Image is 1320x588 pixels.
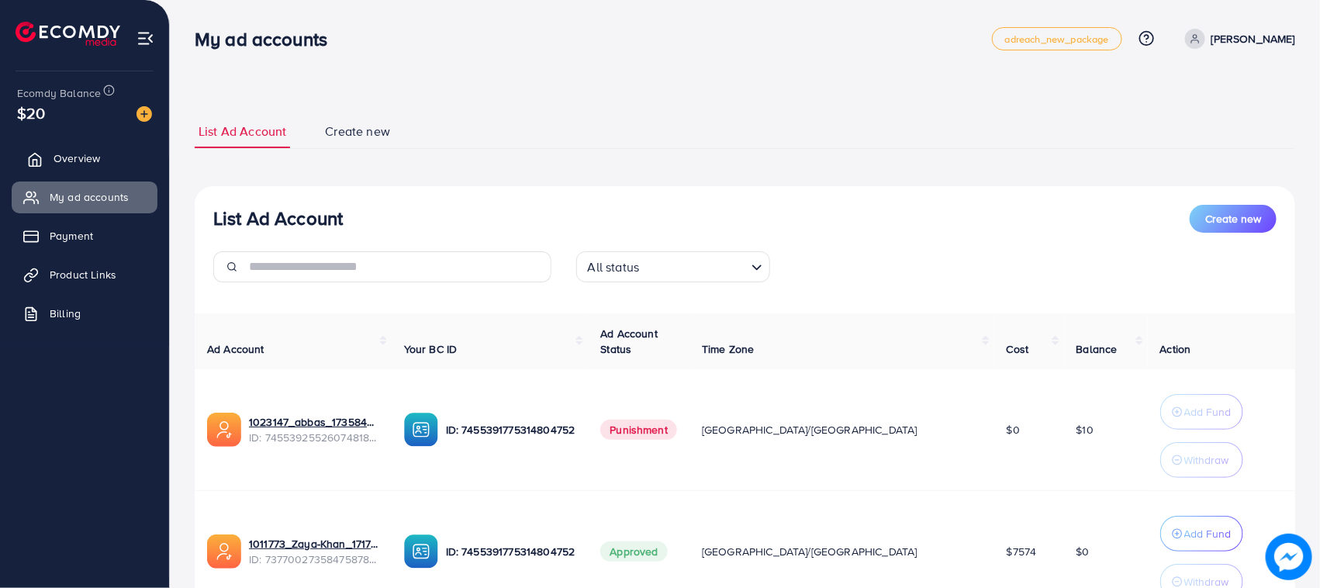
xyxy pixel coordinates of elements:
a: My ad accounts [12,182,157,213]
span: Product Links [50,267,116,282]
span: Time Zone [702,341,754,357]
span: Cost [1007,341,1029,357]
button: Withdraw [1160,442,1243,478]
span: Action [1160,341,1191,357]
p: ID: 7455391775314804752 [446,420,576,439]
a: Product Links [12,259,157,290]
p: Add Fund [1184,403,1232,421]
span: Balance [1076,341,1118,357]
span: ID: 7377002735847587841 [249,552,379,567]
span: Ad Account Status [600,326,658,357]
p: Add Fund [1184,524,1232,543]
span: adreach_new_package [1005,34,1109,44]
p: ID: 7455391775314804752 [446,542,576,561]
a: adreach_new_package [992,27,1122,50]
a: Payment [12,220,157,251]
p: [PERSON_NAME] [1211,29,1295,48]
span: Ecomdy Balance [17,85,101,101]
button: Add Fund [1160,394,1243,430]
span: Approved [600,541,667,562]
button: Add Fund [1160,516,1243,552]
a: 1011773_Zaya-Khan_1717592302951 [249,536,379,552]
img: image [1266,534,1312,580]
span: Payment [50,228,93,244]
p: Withdraw [1184,451,1229,469]
img: menu [136,29,154,47]
img: ic-ads-acc.e4c84228.svg [207,413,241,447]
span: Billing [50,306,81,321]
span: ID: 7455392552607481857 [249,430,379,445]
div: Search for option [576,251,770,282]
a: Overview [12,143,157,174]
h3: List Ad Account [213,207,343,230]
img: logo [16,22,120,46]
img: image [136,106,152,122]
span: Create new [325,123,390,140]
img: ic-ads-acc.e4c84228.svg [207,534,241,569]
span: Overview [54,150,100,166]
span: List Ad Account [199,123,286,140]
span: All status [585,256,643,278]
input: Search for option [644,253,745,278]
span: My ad accounts [50,189,129,205]
h3: My ad accounts [195,28,340,50]
div: <span class='underline'>1023147_abbas_1735843853887</span></br>7455392552607481857 [249,414,379,446]
a: Billing [12,298,157,329]
div: <span class='underline'>1011773_Zaya-Khan_1717592302951</span></br>7377002735847587841 [249,536,379,568]
a: 1023147_abbas_1735843853887 [249,414,379,430]
span: Ad Account [207,341,264,357]
img: ic-ba-acc.ded83a64.svg [404,534,438,569]
span: $0 [1007,422,1020,438]
span: $0 [1076,544,1090,559]
span: Your BC ID [404,341,458,357]
span: $7574 [1007,544,1037,559]
img: ic-ba-acc.ded83a64.svg [404,413,438,447]
span: $20 [17,102,45,124]
span: Create new [1205,211,1261,227]
span: $10 [1076,422,1094,438]
button: Create new [1190,205,1277,233]
span: [GEOGRAPHIC_DATA]/[GEOGRAPHIC_DATA] [702,544,917,559]
a: [PERSON_NAME] [1179,29,1295,49]
span: Punishment [600,420,677,440]
span: [GEOGRAPHIC_DATA]/[GEOGRAPHIC_DATA] [702,422,917,438]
